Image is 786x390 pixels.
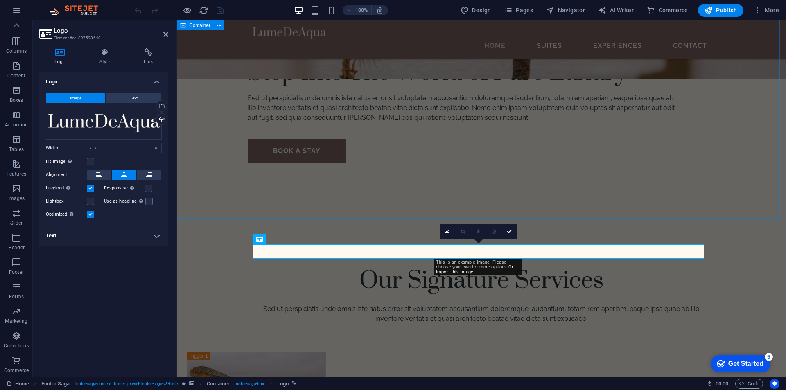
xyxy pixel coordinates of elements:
h4: Text [39,226,168,246]
button: Usercentrics [770,379,779,389]
button: Pages [501,4,536,17]
h6: 100% [355,5,368,15]
span: : [721,381,723,387]
h3: Element #ed-897593640 [54,34,152,42]
label: Alignment [46,170,87,180]
span: Container [189,23,210,28]
p: Forms [9,293,24,300]
p: Header [8,244,25,251]
p: Boxes [10,97,23,104]
a: Click to cancel selection. Double-click to open Pages [7,379,29,389]
nav: breadcrumb [41,379,297,389]
h4: Logo [39,48,84,65]
div: Get Started [24,9,59,16]
span: Click to select. Double-click to edit [277,379,289,389]
span: Navigator [546,6,585,14]
label: Responsive [104,183,145,193]
button: Publish [698,4,743,17]
span: Pages [504,6,533,14]
div: This is an example image. Please choose your own for more options. [434,259,522,275]
button: Navigator [543,4,588,17]
p: Commerce [4,367,29,374]
span: Image [70,93,81,103]
label: Use as headline [104,196,145,206]
h6: Session time [707,379,729,389]
span: 00 00 [716,379,728,389]
p: Footer [9,269,24,275]
button: AI Writer [595,4,637,17]
p: Accordion [5,122,28,128]
span: . footer-saga-box [233,379,264,389]
p: Images [8,195,25,202]
span: Design [461,6,491,14]
img: Editor Logo [47,5,108,15]
span: . footer-saga-content .footer .preset-footer-saga-v3-hotel [73,379,179,389]
p: Slider [10,220,23,226]
div: LumeDeAqua.png [46,107,162,140]
span: Commerce [647,6,688,14]
label: Fit image [46,157,87,167]
p: Features [7,171,26,177]
button: Image [46,93,105,103]
label: Width [46,146,87,150]
h2: Logo [54,27,168,34]
i: Reload page [199,6,208,15]
button: Commerce [644,4,691,17]
label: Lightbox [46,196,87,206]
a: Crop mode [455,224,471,239]
a: Greyscale [486,224,502,239]
button: Code [735,379,763,389]
h4: Logo [39,72,168,87]
button: 100% [343,5,372,15]
span: More [753,6,779,14]
a: Blur [471,224,486,239]
i: On resize automatically adjust zoom level to fit chosen device. [376,7,384,14]
button: More [750,4,782,17]
span: Publish [705,6,737,14]
span: AI Writer [598,6,634,14]
a: Confirm ( Ctrl ⏎ ) [502,224,517,239]
label: Lazyload [46,183,87,193]
i: This element contains a background [189,381,194,386]
p: Columns [6,48,27,54]
span: Click to select. Double-click to edit [207,379,230,389]
p: Content [7,72,25,79]
label: Optimized [46,210,87,219]
h4: Link [129,48,168,65]
button: Text [106,93,161,103]
i: This element is a customizable preset [182,381,186,386]
span: Click to select. Double-click to edit [41,379,70,389]
a: Select files from the file manager, stock photos, or upload file(s) [440,224,455,239]
div: 5 [61,2,69,10]
i: This element is linked [292,381,296,386]
span: Text [130,93,138,103]
a: Or import this image [436,264,513,275]
p: Marketing [5,318,27,325]
button: Design [457,4,495,17]
button: reload [199,5,208,15]
div: Get Started 5 items remaining, 0% complete [7,4,66,21]
span: Code [739,379,759,389]
p: Collections [4,343,29,349]
h4: Style [84,48,129,65]
p: Tables [9,146,24,153]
